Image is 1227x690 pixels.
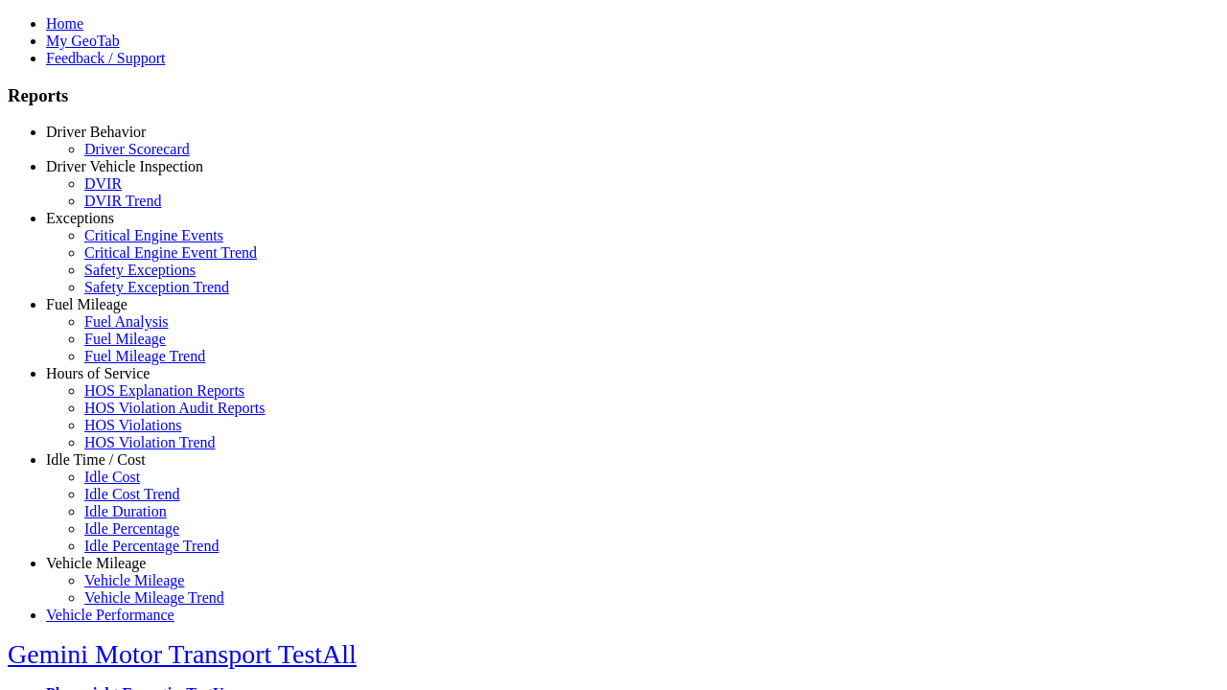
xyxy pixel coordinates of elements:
[84,331,166,347] a: Fuel Mileage
[84,538,219,554] a: Idle Percentage Trend
[84,348,205,364] a: Fuel Mileage Trend
[84,503,167,519] a: Idle Duration
[46,50,165,66] a: Feedback / Support
[84,279,229,295] a: Safety Exception Trend
[84,382,244,399] a: HOS Explanation Reports
[84,572,184,588] a: Vehicle Mileage
[46,158,203,174] a: Driver Vehicle Inspection
[84,313,169,330] a: Fuel Analysis
[84,227,223,243] a: Critical Engine Events
[84,400,266,416] a: HOS Violation Audit Reports
[46,33,120,49] a: My GeoTab
[8,85,1219,106] h3: Reports
[8,639,357,669] a: Gemini Motor Transport TestAll
[84,193,161,209] a: DVIR Trend
[84,434,216,450] a: HOS Violation Trend
[46,124,146,140] a: Driver Behavior
[46,210,114,226] a: Exceptions
[84,175,122,192] a: DVIR
[46,15,83,32] a: Home
[84,486,180,502] a: Idle Cost Trend
[84,262,196,278] a: Safety Exceptions
[46,451,146,468] a: Idle Time / Cost
[46,555,146,571] a: Vehicle Mileage
[84,589,224,606] a: Vehicle Mileage Trend
[46,365,150,381] a: Hours of Service
[46,607,174,623] a: Vehicle Performance
[84,141,190,157] a: Driver Scorecard
[84,520,179,537] a: Idle Percentage
[84,469,140,485] a: Idle Cost
[84,417,181,433] a: HOS Violations
[84,244,257,261] a: Critical Engine Event Trend
[46,296,127,312] a: Fuel Mileage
